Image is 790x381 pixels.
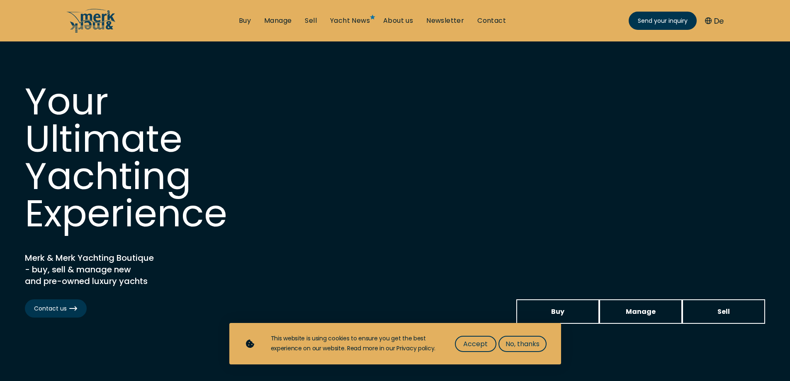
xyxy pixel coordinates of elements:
h1: Your Ultimate Yachting Experience [25,83,274,232]
span: Buy [551,306,564,317]
a: Manage [264,16,292,25]
div: This website is using cookies to ensure you get the best experience on our website. Read more in ... [271,334,438,354]
span: No, thanks [506,339,540,349]
a: Yacht News [330,16,370,25]
a: Contact us [25,299,87,318]
a: Buy [516,299,599,324]
a: Newsletter [426,16,464,25]
h2: Merk & Merk Yachting Boutique - buy, sell & manage new and pre-owned luxury yachts [25,252,232,287]
a: Privacy policy [396,344,434,352]
button: De [705,15,724,27]
a: Sell [682,299,765,324]
a: Contact [477,16,506,25]
button: No, thanks [498,336,547,352]
a: Sell [305,16,317,25]
span: Sell [717,306,730,317]
span: Manage [626,306,656,317]
a: Send your inquiry [629,12,697,30]
a: Buy [239,16,251,25]
a: Manage [599,299,682,324]
button: Accept [455,336,496,352]
span: Send your inquiry [638,17,688,25]
span: Contact us [34,304,78,313]
a: About us [383,16,413,25]
span: Accept [463,339,488,349]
